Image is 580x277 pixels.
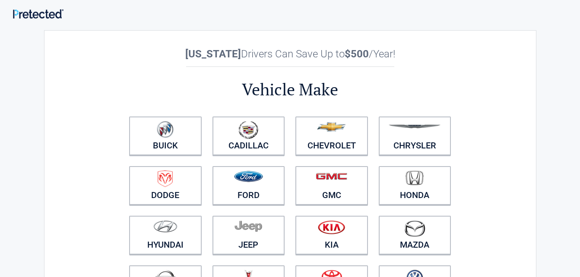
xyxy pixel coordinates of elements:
img: jeep [235,220,262,232]
a: GMC [295,166,368,205]
a: Hyundai [129,216,202,255]
a: Jeep [212,216,285,255]
img: honda [406,170,424,186]
a: Ford [212,166,285,205]
img: gmc [316,173,347,180]
a: Kia [295,216,368,255]
a: Chrysler [379,116,451,155]
a: Cadillac [212,116,285,155]
b: [US_STATE] [185,48,241,60]
a: Chevrolet [295,116,368,155]
a: Mazda [379,216,451,255]
img: mazda [404,220,425,237]
img: buick [157,121,174,138]
a: Honda [379,166,451,205]
img: cadillac [238,121,258,139]
img: hyundai [153,220,177,233]
img: dodge [158,170,173,187]
a: Dodge [129,166,202,205]
b: $500 [345,48,369,60]
h2: Vehicle Make [124,79,456,101]
img: Main Logo [13,9,63,18]
img: kia [318,220,345,234]
img: chrysler [388,125,441,129]
h2: Drivers Can Save Up to /Year [124,48,456,60]
img: ford [234,171,263,182]
a: Buick [129,116,202,155]
img: chevrolet [317,122,346,132]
